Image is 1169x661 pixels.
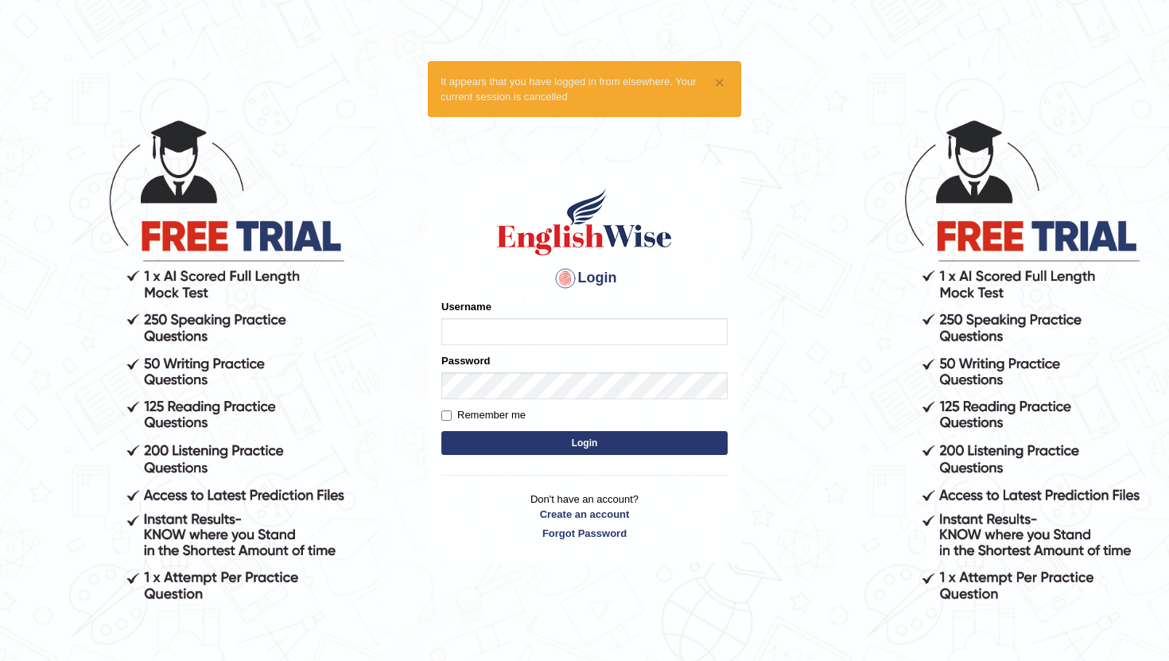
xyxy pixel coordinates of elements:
a: Forgot Password [441,526,728,541]
a: Create an account [441,507,728,522]
label: Remember me [441,407,526,423]
button: × [715,74,724,91]
h4: Login [441,266,728,291]
img: Logo of English Wise sign in for intelligent practice with AI [494,186,675,258]
label: Username [441,299,491,314]
p: Don't have an account? [441,492,728,541]
label: Password [441,353,490,368]
button: Login [441,431,728,455]
input: Remember me [441,410,452,421]
div: It appears that you have logged in from elsewhere. Your current session is cancelled [428,61,741,117]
